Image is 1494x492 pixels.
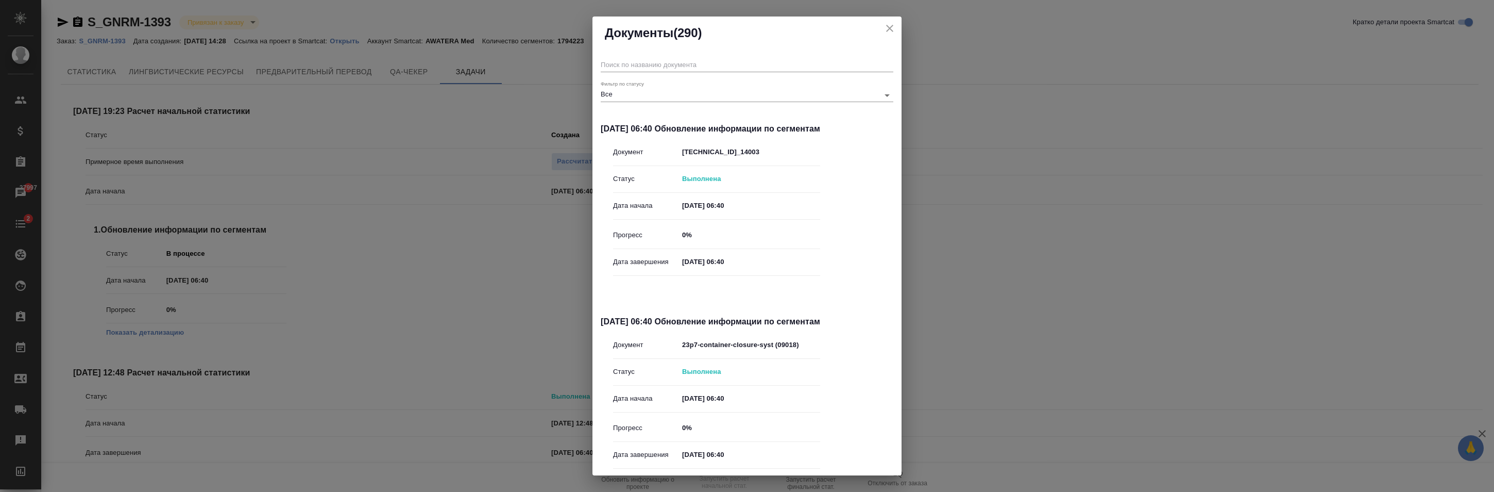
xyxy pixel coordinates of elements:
[601,81,644,87] label: Фильтр по статусу
[613,450,682,460] p: Дата завершения
[613,147,682,157] p: Документ
[601,58,893,72] input: Поиск по названию документа
[682,450,820,460] p: [DATE] 06:40
[682,423,820,433] p: 0%
[601,316,820,328] span: [DATE] 06:40 Обновление информации по сегментам
[682,230,820,240] p: 0%
[613,174,682,184] p: Статус
[682,174,820,184] p: Выполнена
[613,423,682,433] p: Прогресс
[613,257,682,267] p: Дата завершения
[613,201,682,211] p: Дата начала
[601,89,893,102] div: Все
[682,393,820,404] p: [DATE] 06:40
[682,340,820,350] p: 23p7-container-closure-syst (09018)
[682,201,820,211] p: [DATE] 06:40
[613,393,682,404] p: Дата начала
[605,25,889,41] h2: Документы (290)
[613,367,682,377] p: Статус
[682,257,820,267] p: [DATE] 06:40
[682,367,820,377] p: Выполнена
[601,123,820,135] span: [DATE] 06:40 Обновление информации по сегментам
[682,147,820,157] p: [TECHNICAL_ID]_14003
[882,21,897,36] button: close
[613,230,682,240] p: Прогресс
[613,340,682,350] p: Документ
